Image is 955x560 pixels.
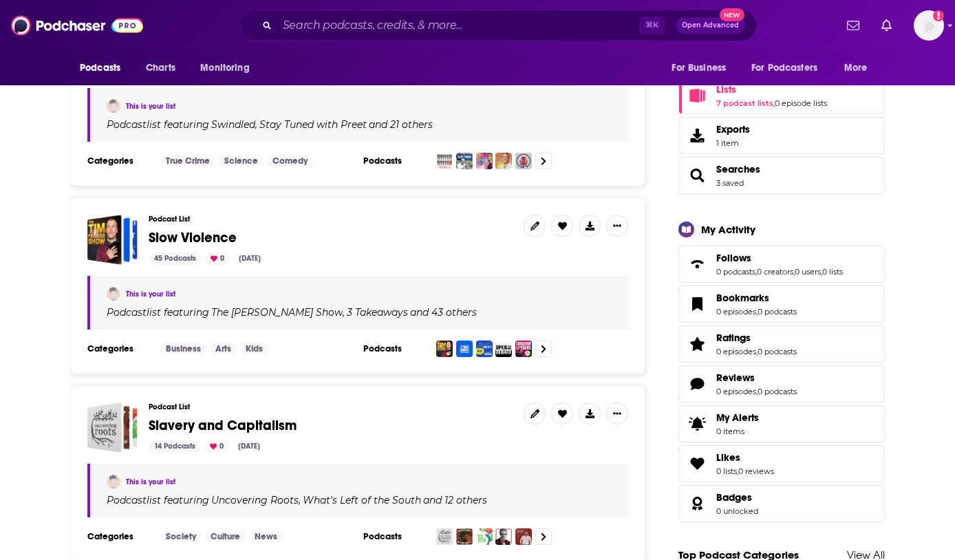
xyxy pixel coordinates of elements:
img: Uncovering Roots [436,528,453,545]
a: Follows [716,252,843,264]
img: The Dr. Hyman Show [495,153,512,169]
div: 14 Podcasts [149,440,201,453]
a: Slow Violence [149,230,237,246]
a: Show notifications dropdown [841,14,865,37]
a: Reviews [683,374,711,394]
div: Podcast list featuring [107,306,612,319]
a: Searches [683,166,711,185]
a: This is your list [126,290,175,299]
h3: Podcasts [363,531,425,542]
a: Podchaser - Follow, Share and Rate Podcasts [11,12,143,39]
button: Show More Button [606,215,628,237]
a: Likes [683,454,711,473]
img: Education Leaders | Strategic School Leadership [515,341,532,357]
button: Open AdvancedNew [676,17,745,34]
a: 0 users [795,267,821,277]
img: The Next Big Idea [476,341,493,357]
a: 0 podcasts [716,267,755,277]
a: Slow Violence [87,215,138,265]
a: Kids [240,343,268,354]
img: BlomCast [495,528,512,545]
a: Ratings [683,334,711,354]
span: My Alerts [716,411,759,424]
div: [DATE] [233,440,266,453]
h4: Uncovering Roots [211,495,299,506]
div: My Activity [701,223,755,236]
h3: Categories [87,343,149,354]
span: For Podcasters [751,58,817,78]
a: Comedy [267,155,313,166]
a: 0 episodes [716,347,756,356]
a: 0 episodes [716,307,756,316]
div: 45 Podcasts [149,252,202,265]
a: 0 unlocked [716,506,758,516]
span: Open Advanced [682,22,739,29]
span: Slow Violence [149,229,237,246]
a: Swindled [209,119,255,130]
a: Lists [683,86,711,105]
a: Show notifications dropdown [876,14,897,37]
div: Podcast list featuring [107,494,612,506]
a: 3 Takeaways [345,307,408,318]
span: New [720,8,744,21]
span: Badges [716,491,752,504]
p: and 12 others [423,494,487,506]
img: The Tim Ferriss Show [436,341,453,357]
a: Science [219,155,264,166]
img: Healthcare Unfiltered [515,153,532,169]
span: , [773,98,775,108]
span: Lists [678,77,885,114]
a: Exports [678,117,885,154]
a: This is your list [126,477,175,486]
span: , [343,306,345,319]
a: Culture [205,531,246,542]
button: Show More Button [606,402,628,424]
button: open menu [662,55,743,81]
a: 7 podcast lists [716,98,773,108]
h4: The [PERSON_NAME] Show [211,307,343,318]
a: News [249,531,283,542]
a: Slavery and Capitalism [149,418,297,433]
a: Reviews [716,371,797,384]
div: Search podcasts, credits, & more... [239,10,757,41]
img: 3 Takeaways [456,341,473,357]
span: , [299,494,301,506]
a: Charts [137,55,184,81]
button: open menu [742,55,837,81]
a: Stay Tuned with Preet [257,119,367,130]
a: Badges [683,494,711,513]
span: , [756,307,758,316]
span: Charts [146,58,175,78]
a: 0 reviews [738,466,774,476]
a: 0 lists [716,466,737,476]
h3: Categories [87,531,149,542]
span: , [821,267,822,277]
span: Slavery and Capitalism [149,417,297,434]
h4: 3 Takeaways [347,307,408,318]
a: 0 episode lists [775,98,827,108]
h3: Podcast List [149,402,513,411]
p: and 21 others [369,118,433,131]
span: , [755,267,757,277]
span: , [793,267,795,277]
img: What's Left of the South [456,528,473,545]
img: With Good Reason [476,528,493,545]
a: Slavery and Capitalism [87,402,138,453]
span: More [844,58,868,78]
span: , [756,347,758,356]
a: Bookmarks [716,292,797,304]
img: Stay Tuned with Preet [456,153,473,169]
span: Badges [678,485,885,522]
img: Liz [107,287,120,301]
div: 0 [205,252,230,265]
a: Ratings [716,332,797,344]
h3: Podcasts [363,155,425,166]
a: Liz [107,475,120,488]
a: Searches [716,163,760,175]
span: , [737,466,738,476]
a: 0 podcasts [758,307,797,316]
a: 0 podcasts [758,387,797,396]
span: Exports [716,123,750,136]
